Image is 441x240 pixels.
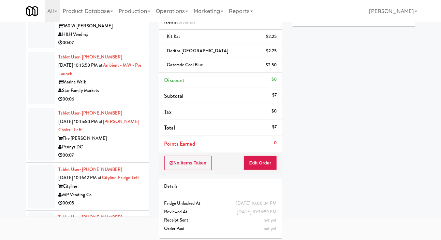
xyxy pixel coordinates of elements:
[264,225,277,232] span: not yet
[59,151,144,160] div: 00:07
[80,166,122,173] span: · [PHONE_NUMBER]
[164,156,212,170] button: No Items Taken
[59,118,103,125] span: [DATE] 10:15:50 PM at
[164,199,277,208] div: Fridge Unlocked At
[59,174,102,181] span: [DATE] 10:16:12 PM at
[59,22,144,30] div: 360 W [PERSON_NAME]
[164,182,277,191] div: Details
[164,208,277,216] div: Reviewed At
[59,214,122,221] a: Tablet User· [PHONE_NUMBER]
[167,33,180,40] span: Kit Kat
[59,199,144,208] div: 00:05
[59,143,144,151] div: Pennys DC
[26,106,149,163] li: Tablet User· [PHONE_NUMBER][DATE] 10:15:50 PM at[PERSON_NAME] - Cooler - LeftThe [PERSON_NAME]Pen...
[167,48,229,54] span: Doritos [GEOGRAPHIC_DATA]
[164,18,195,26] span: Items
[102,174,139,181] a: Cityline-Fridge-Left
[266,47,277,55] div: $2.25
[167,62,203,68] span: Gatorade Cool Blue
[177,18,195,26] span: (3 )
[26,163,149,211] li: Tablet User· [PHONE_NUMBER][DATE] 10:16:12 PM atCityline-Fridge-LeftCitylineMP Vending Co.00:05
[164,140,195,148] span: Points Earned
[164,124,175,132] span: Total
[164,92,184,100] span: Subtotal
[59,54,122,60] a: Tablet User· [PHONE_NUMBER]
[80,54,122,60] span: · [PHONE_NUMBER]
[164,108,172,116] span: Tax
[59,134,144,143] div: The [PERSON_NAME]
[59,62,103,68] span: [DATE] 10:15:50 PM at
[181,18,193,26] ng-pluralize: items
[26,50,149,107] li: Tablet User· [PHONE_NUMBER][DATE] 10:15:50 PM atAmbient - MW - Pre LaunchMarina WalkStar Family M...
[272,123,277,131] div: $7
[59,86,144,95] div: Star Family Markets
[26,5,38,17] img: Micromart
[237,208,277,216] div: [DATE] 10:36:59 PM
[164,76,185,84] span: Discount
[80,110,122,116] span: · [PHONE_NUMBER]
[59,182,144,191] div: Cityline
[274,139,277,147] div: 0
[59,166,122,173] a: Tablet User· [PHONE_NUMBER]
[59,62,142,77] a: Ambient - MW - Pre Launch
[59,110,122,116] a: Tablet User· [PHONE_NUMBER]
[272,91,277,99] div: $7
[59,78,144,86] div: Marina Walk
[59,95,144,104] div: 00:06
[164,216,277,225] div: Receipt Sent
[244,156,277,170] button: Edit Order
[59,39,144,47] div: 00:07
[271,75,277,84] div: $0
[271,107,277,116] div: $0
[80,214,122,221] span: · [PHONE_NUMBER]
[266,61,277,69] div: $2.50
[164,225,277,233] div: Order Paid
[59,30,144,39] div: H&H Vending
[236,199,277,208] div: [DATE] 10:06:04 PM
[266,32,277,41] div: $2.25
[264,217,277,223] span: not yet
[59,191,144,199] div: MP Vending Co.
